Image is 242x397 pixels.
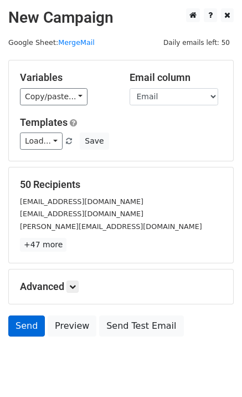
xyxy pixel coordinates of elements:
[20,116,68,128] a: Templates
[159,38,234,47] a: Daily emails left: 50
[20,179,222,191] h5: 50 Recipients
[20,210,143,218] small: [EMAIL_ADDRESS][DOMAIN_NAME]
[48,315,96,337] a: Preview
[159,37,234,49] span: Daily emails left: 50
[8,8,234,27] h2: New Campaign
[20,72,113,84] h5: Variables
[130,72,223,84] h5: Email column
[99,315,183,337] a: Send Test Email
[20,281,222,293] h5: Advanced
[20,238,66,252] a: +47 more
[187,344,242,397] iframe: Chat Widget
[20,88,87,105] a: Copy/paste...
[8,38,95,47] small: Google Sheet:
[20,133,63,150] a: Load...
[80,133,109,150] button: Save
[8,315,45,337] a: Send
[20,197,143,206] small: [EMAIL_ADDRESS][DOMAIN_NAME]
[58,38,95,47] a: MergeMail
[20,222,202,231] small: [PERSON_NAME][EMAIL_ADDRESS][DOMAIN_NAME]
